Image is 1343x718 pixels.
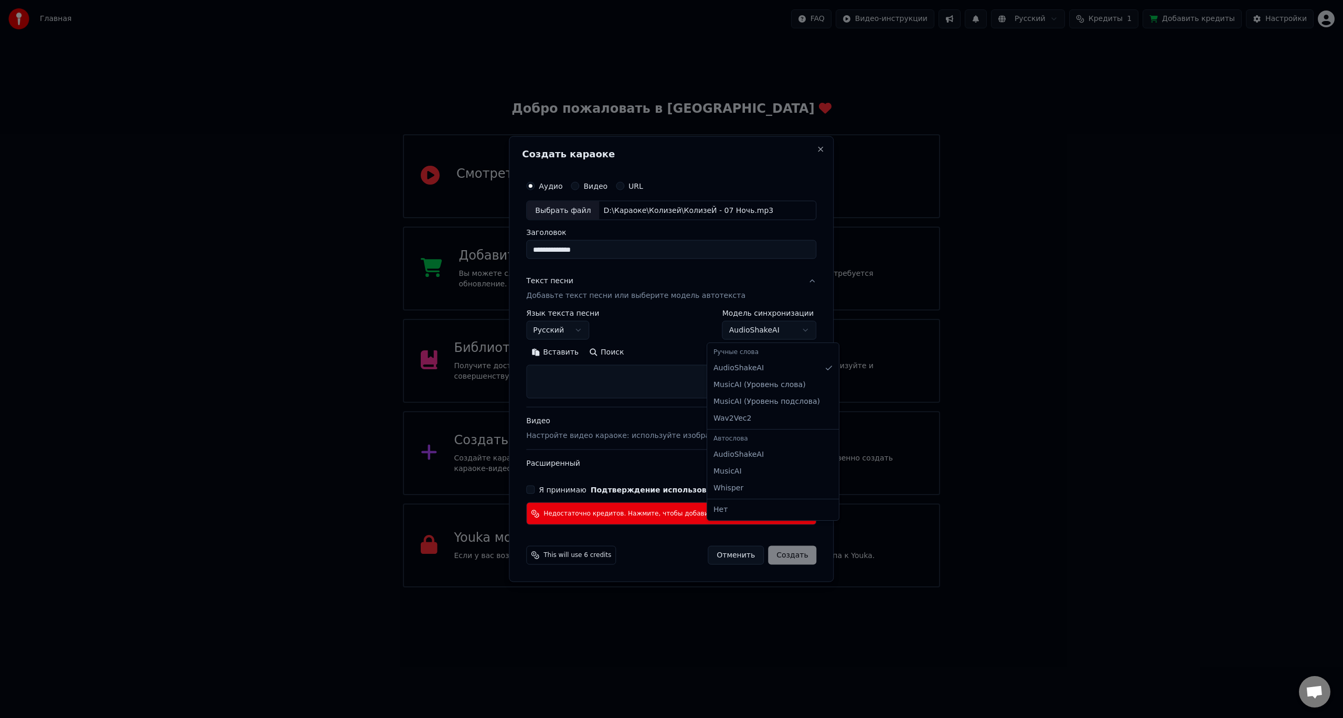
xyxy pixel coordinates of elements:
[713,505,728,515] span: Нет
[713,380,806,390] span: MusicAI ( Уровень слова )
[713,413,751,424] span: Wav2Vec2
[709,432,837,446] div: Автослова
[713,363,764,373] span: AudioShakeAI
[713,449,764,460] span: AudioShakeAI
[709,345,837,360] div: Ручные слова
[713,483,743,494] span: Whisper
[713,396,820,407] span: MusicAI ( Уровень подслова )
[713,466,742,477] span: MusicAI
